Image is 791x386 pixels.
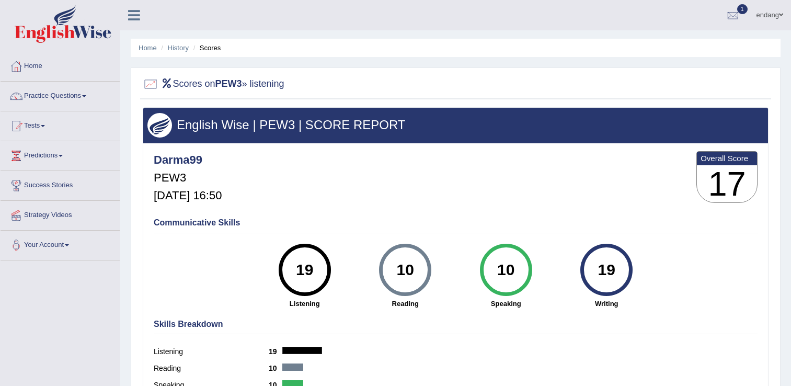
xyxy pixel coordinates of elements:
[1,231,120,257] a: Your Account
[386,248,425,292] div: 10
[1,201,120,227] a: Strategy Videos
[154,218,758,228] h4: Communicative Skills
[561,299,652,309] strong: Writing
[154,363,269,374] label: Reading
[260,299,350,309] strong: Listening
[147,113,172,138] img: wings.png
[360,299,451,309] strong: Reading
[269,364,282,372] b: 10
[285,248,324,292] div: 19
[154,154,222,166] h4: Darma99
[1,141,120,167] a: Predictions
[588,248,626,292] div: 19
[697,165,757,203] h3: 17
[1,82,120,108] a: Practice Questions
[461,299,552,309] strong: Speaking
[737,4,748,14] span: 1
[154,320,758,329] h4: Skills Breakdown
[154,189,222,202] h5: [DATE] 16:50
[269,347,282,356] b: 19
[487,248,525,292] div: 10
[215,78,242,89] b: PEW3
[1,111,120,138] a: Tests
[154,346,269,357] label: Listening
[147,118,764,132] h3: English Wise | PEW3 | SCORE REPORT
[1,171,120,197] a: Success Stories
[143,76,284,92] h2: Scores on » listening
[1,52,120,78] a: Home
[168,44,189,52] a: History
[191,43,221,53] li: Scores
[139,44,157,52] a: Home
[154,172,222,184] h5: PEW3
[701,154,753,163] b: Overall Score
